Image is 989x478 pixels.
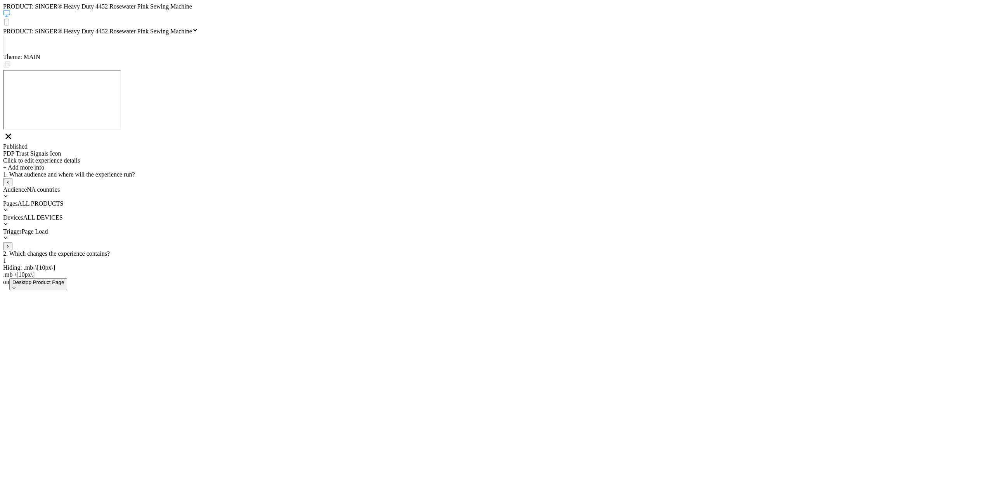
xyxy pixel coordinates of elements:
span: Audience [3,186,27,193]
div: 1 [3,257,986,264]
span: Page Load [21,228,48,235]
span: Pages [3,200,17,207]
span: + Add more info [3,164,44,171]
span: .mb-\[10px\] [3,271,35,278]
span: ALL PRODUCTS [17,200,63,207]
span: PRODUCT: SINGER® Heavy Duty 4452 Rosewater Pink Sewing Machine [3,28,192,35]
span: .mb-\[10px\] [24,264,55,271]
span: 2. Which changes the experience contains? [3,250,110,257]
div: Click to edit experience details [3,157,986,164]
span: Trigger [3,228,21,235]
button: Desktop Product Pagedown arrow [9,278,67,290]
span: Theme: MAIN [3,54,40,60]
span: PDP Trust Signals Icon [3,150,61,157]
span: Devices [3,214,23,221]
span: Hiding : [3,264,986,290]
span: NA countries [27,186,60,193]
span: ALL DEVICES [23,214,63,221]
span: PRODUCT: SINGER® Heavy Duty 4452 Rosewater Pink Sewing Machine [3,3,192,10]
img: down arrow [12,287,16,289]
span: Published [3,143,28,150]
span: on [3,279,9,285]
span: 1. What audience and where will the experience run? [3,171,135,178]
